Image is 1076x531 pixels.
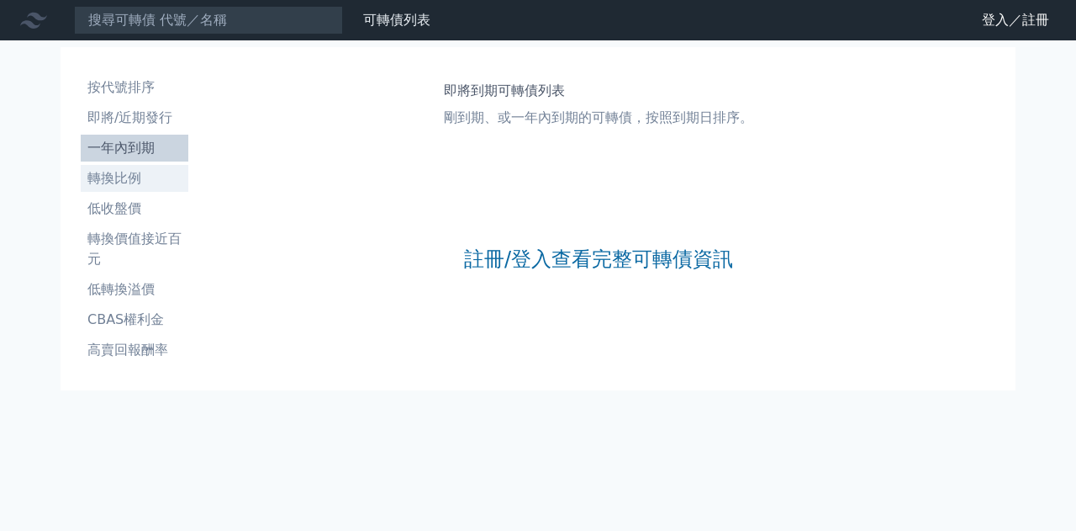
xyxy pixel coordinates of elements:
li: 低轉換溢價 [81,279,188,300]
p: 剛到期、或一年內到期的可轉債，按照到期日排序。 [444,108,753,128]
li: 即將/近期發行 [81,108,188,128]
li: 高賣回報酬率 [81,340,188,360]
a: 高賣回報酬率 [81,337,188,364]
li: 低收盤價 [81,199,188,219]
a: 登入／註冊 [968,7,1063,34]
a: 可轉債列表 [363,12,430,28]
a: CBAS權利金 [81,306,188,333]
a: 低收盤價 [81,195,188,222]
li: CBAS權利金 [81,310,188,330]
li: 按代號排序 [81,77,188,98]
a: 轉換價值接近百元 [81,226,188,273]
a: 轉換比例 [81,165,188,192]
input: 搜尋可轉債 代號／名稱 [74,6,343,35]
a: 註冊/登入查看完整可轉債資訊 [464,246,733,273]
a: 一年內到期 [81,135,188,162]
a: 即將/近期發行 [81,104,188,131]
li: 轉換比例 [81,168,188,189]
h1: 即將到期可轉債列表 [444,81,753,101]
a: 低轉換溢價 [81,276,188,303]
li: 轉換價值接近百元 [81,229,188,269]
a: 按代號排序 [81,74,188,101]
li: 一年內到期 [81,138,188,158]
